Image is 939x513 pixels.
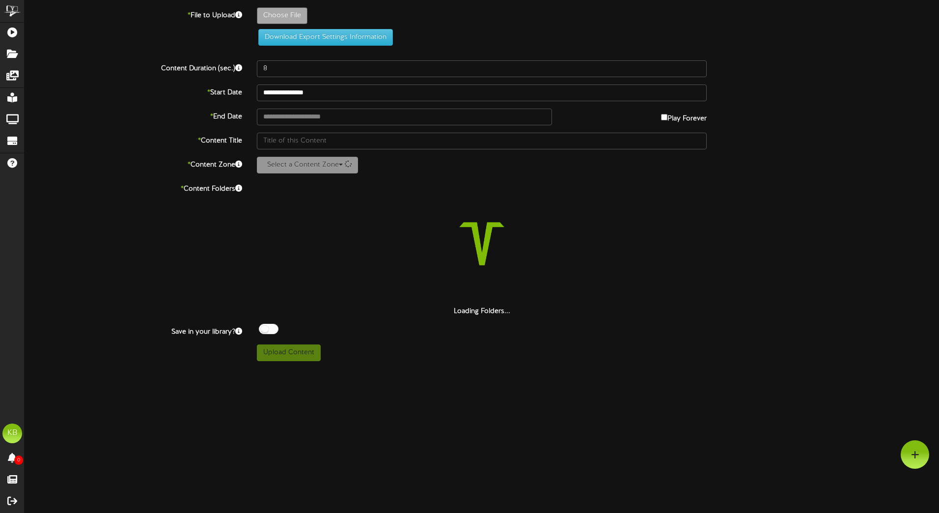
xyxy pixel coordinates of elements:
strong: Loading Folders... [454,308,510,315]
input: Play Forever [661,114,667,120]
label: Play Forever [661,109,707,124]
div: KB [2,424,22,443]
label: Save in your library? [17,324,249,337]
img: loading-spinner-1.png [419,181,545,307]
button: Select a Content Zone [257,157,358,173]
a: Download Export Settings Information [253,33,393,41]
span: 0 [14,456,23,465]
input: Title of this Content [257,133,707,149]
label: Content Duration (sec.) [17,60,249,74]
label: Start Date [17,85,249,98]
label: Content Title [17,133,249,146]
label: Content Zone [17,157,249,170]
button: Upload Content [257,344,321,361]
label: File to Upload [17,7,249,21]
button: Download Export Settings Information [258,29,393,46]
label: Content Folders [17,181,249,194]
label: End Date [17,109,249,122]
